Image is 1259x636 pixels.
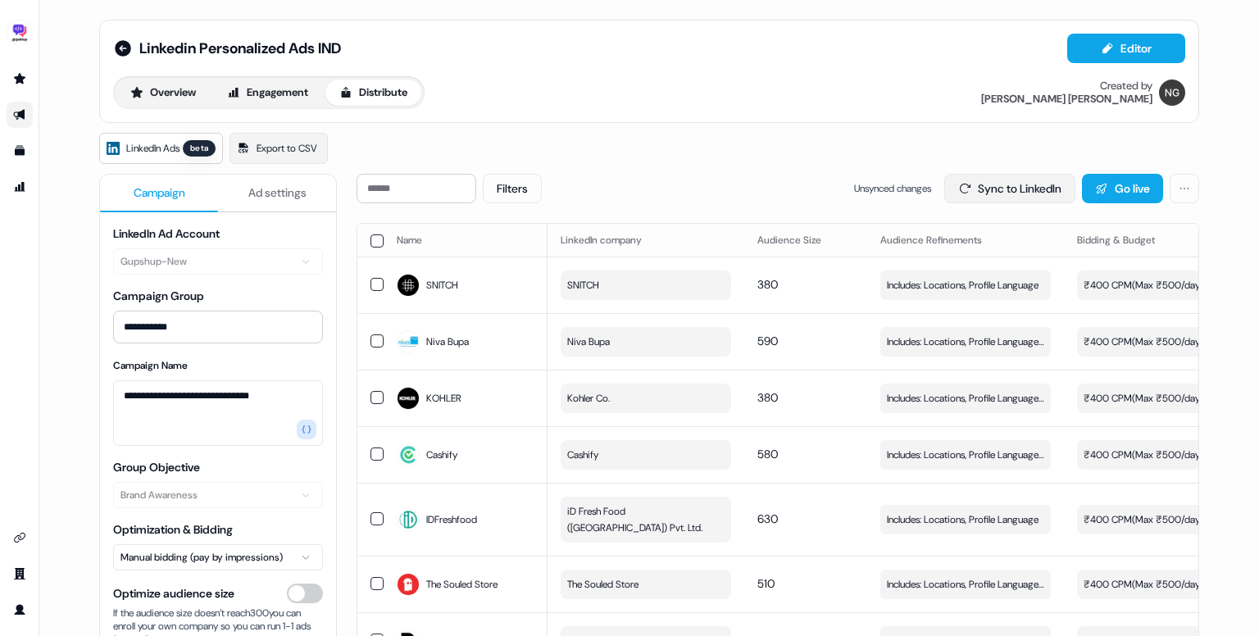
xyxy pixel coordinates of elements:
div: beta [183,140,216,157]
span: LinkedIn Ads [126,140,180,157]
span: 380 [757,277,778,292]
span: iD Fresh Food ([GEOGRAPHIC_DATA]) Pvt. Ltd. [567,503,721,536]
button: ₹400 CPM(Max ₹500/day) [1077,270,1248,300]
button: Overview [116,79,210,106]
th: Audience Refinements [867,224,1064,257]
div: ₹400 CPM ( Max ₹500/day ) [1084,277,1203,293]
span: Includes: Locations, Profile Language / Excludes: Job Functions [887,576,1044,593]
span: IDFreshfood [426,511,477,528]
button: Includes: Locations, Profile Language, Job Functions [880,384,1051,413]
span: Includes: Locations, Profile Language [887,277,1039,293]
span: SNITCH [567,277,599,293]
button: The Souled Store [561,570,731,599]
a: Export to CSV [230,133,328,164]
span: Ad settings [248,184,307,201]
button: ₹400 CPM(Max ₹500/day) [1077,505,1248,534]
div: Created by [1100,79,1152,93]
button: Includes: Locations, Profile Language / Excludes: Job Functions [880,570,1051,599]
button: ₹400 CPM(Max ₹500/day) [1077,384,1248,413]
span: Export to CSV [257,140,317,157]
span: Cashify [567,447,598,463]
span: Cashify [426,447,457,463]
span: Unsynced changes [854,180,931,197]
a: Go to templates [7,138,33,164]
span: Optimize audience size [113,585,234,602]
label: Campaign Group [113,288,204,303]
button: Cashify [561,440,731,470]
th: LinkedIn company [548,224,744,257]
a: Go to prospects [7,66,33,92]
a: Go to profile [7,597,33,623]
button: iD Fresh Food ([GEOGRAPHIC_DATA]) Pvt. Ltd. [561,497,731,543]
a: Go to integrations [7,525,33,551]
span: 590 [757,334,778,348]
th: Audience Size [744,224,867,257]
span: 510 [757,576,775,591]
button: ₹400 CPM(Max ₹500/day) [1077,440,1248,470]
a: Go to attribution [7,174,33,200]
span: Niva Bupa [567,334,610,350]
div: ₹400 CPM ( Max ₹500/day ) [1084,576,1203,593]
button: Distribute [325,79,421,106]
span: The Souled Store [567,576,639,593]
button: Includes: Locations, Profile Language [880,270,1051,300]
button: ₹400 CPM(Max ₹500/day) [1077,327,1248,357]
th: Name [384,224,548,257]
span: Niva Bupa [426,334,469,350]
img: Nikunj [1159,79,1185,106]
span: 580 [757,447,778,461]
a: LinkedIn Adsbeta [99,133,223,164]
div: ₹400 CPM ( Max ₹500/day ) [1084,334,1203,350]
button: Kohler Co. [561,384,731,413]
span: Kohler Co. [567,390,610,407]
button: Niva Bupa [561,327,731,357]
button: Engagement [213,79,322,106]
span: Includes: Locations, Profile Language, Job Functions [887,390,1044,407]
span: 630 [757,511,778,526]
span: KOHLER [426,390,461,407]
button: Go live [1082,174,1163,203]
button: ₹400 CPM(Max ₹500/day) [1077,570,1248,599]
span: Includes: Locations, Profile Language, Job Functions [887,447,1044,463]
button: SNITCH [561,270,731,300]
a: Editor [1067,42,1185,59]
div: ₹400 CPM ( Max ₹500/day ) [1084,390,1203,407]
span: SNITCH [426,277,458,293]
a: Go to outbound experience [7,102,33,128]
div: ₹400 CPM ( Max ₹500/day ) [1084,511,1203,528]
label: Optimization & Bidding [113,522,233,537]
label: LinkedIn Ad Account [113,226,220,241]
label: Campaign Name [113,359,188,372]
label: Group Objective [113,460,200,475]
span: Linkedin Personalized Ads IND [139,39,341,58]
button: Editor [1067,34,1185,63]
button: More actions [1170,174,1199,203]
a: Go to team [7,561,33,587]
button: Sync to LinkedIn [944,174,1075,203]
button: Includes: Locations, Profile Language, Job Functions [880,327,1051,357]
span: The Souled Store [426,576,498,593]
div: ₹400 CPM ( Max ₹500/day ) [1084,447,1203,463]
span: 380 [757,390,778,405]
div: [PERSON_NAME] [PERSON_NAME] [981,93,1152,106]
button: Includes: Locations, Profile Language, Job Functions [880,440,1051,470]
span: Includes: Locations, Profile Language [887,511,1039,528]
span: Includes: Locations, Profile Language, Job Functions [887,334,1044,350]
button: Includes: Locations, Profile Language [880,505,1051,534]
button: Filters [483,174,542,203]
span: Campaign [134,184,185,201]
button: Optimize audience size [287,584,323,603]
